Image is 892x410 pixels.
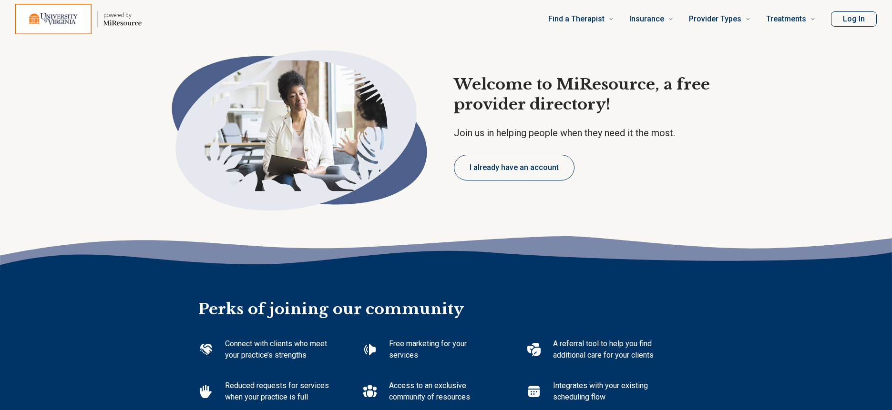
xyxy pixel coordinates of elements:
span: Find a Therapist [548,12,605,26]
p: Connect with clients who meet your practice’s strengths [225,338,332,361]
p: powered by [103,11,142,19]
p: Access to an exclusive community of resources [389,380,496,403]
button: Log In [831,11,877,27]
h1: Welcome to MiResource, a free provider directory! [454,75,736,114]
span: Insurance [629,12,664,26]
a: Home page [15,4,142,34]
p: A referral tool to help you find additional care for your clients [553,338,660,361]
p: Free marketing for your services [389,338,496,361]
span: Provider Types [689,12,741,26]
span: Treatments [766,12,806,26]
h2: Perks of joining our community [198,269,694,320]
button: I already have an account [454,155,574,180]
p: Join us in helping people when they need it the most. [454,126,736,140]
p: Reduced requests for services when your practice is full [225,380,332,403]
p: Integrates with your existing scheduling flow [553,380,660,403]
